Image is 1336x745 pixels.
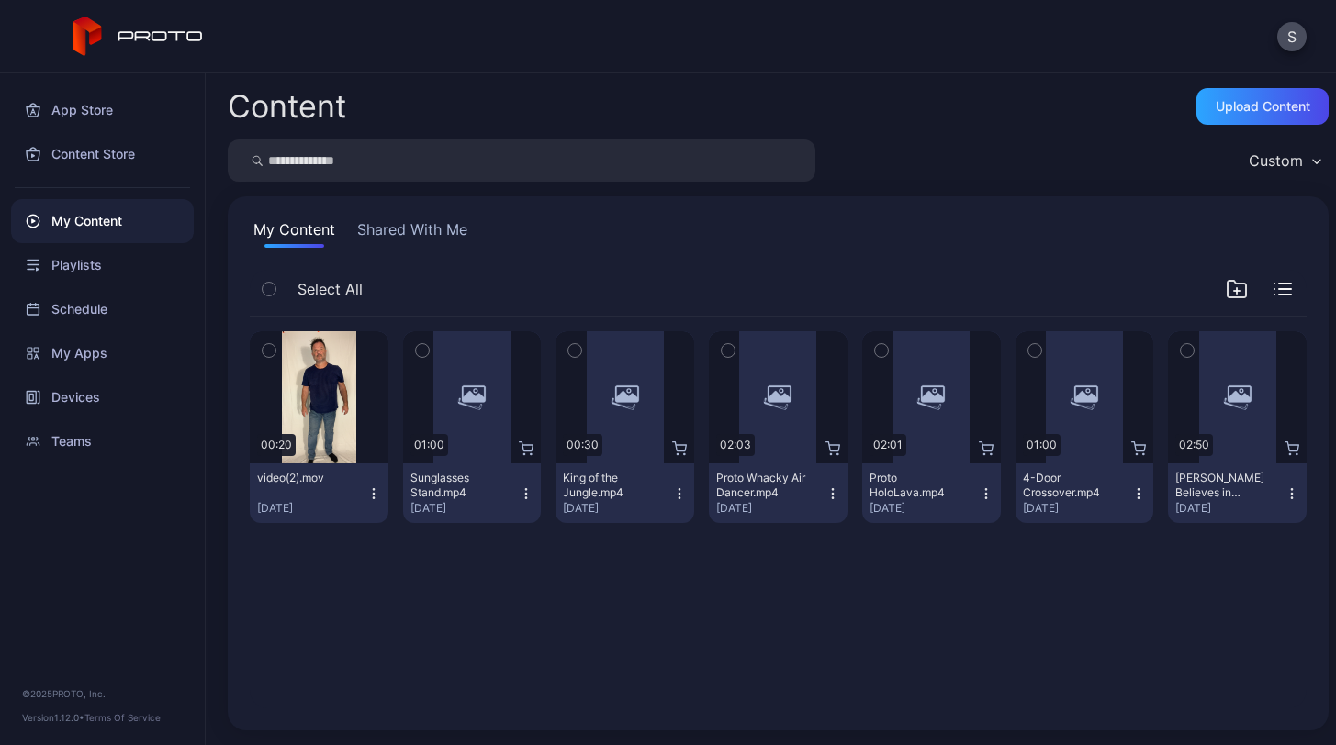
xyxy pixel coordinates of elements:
div: [DATE] [1175,501,1285,516]
button: Sunglasses Stand.mp4[DATE] [403,463,542,523]
button: Shared With Me [354,218,471,248]
a: My Content [11,199,194,243]
a: Devices [11,375,194,419]
span: Select All [298,278,363,300]
a: Schedule [11,287,194,331]
button: Upload Content [1196,88,1329,125]
div: Content [228,91,346,122]
div: © 2025 PROTO, Inc. [22,686,183,701]
span: Version 1.12.0 • [22,712,84,723]
div: [DATE] [716,501,825,516]
div: video(2).mov [257,471,358,485]
button: [PERSON_NAME] Believes in Proto.mp4[DATE] [1168,463,1307,523]
a: Terms Of Service [84,712,161,723]
div: 4-Door Crossover.mp4 [1023,471,1124,500]
button: Custom [1240,139,1329,182]
button: S [1277,22,1307,51]
a: My Apps [11,331,194,375]
button: King of the Jungle.mp4[DATE] [556,463,694,523]
button: video(2).mov[DATE] [250,463,388,523]
div: Upload Content [1216,99,1310,114]
div: [DATE] [1023,501,1132,516]
div: Proto HoloLava.mp4 [870,471,971,500]
div: Custom [1249,151,1303,170]
div: Proto Whacky Air Dancer.mp4 [716,471,817,500]
a: Teams [11,419,194,463]
button: Proto HoloLava.mp4[DATE] [862,463,1001,523]
a: Playlists [11,243,194,287]
a: Content Store [11,132,194,176]
div: Howie Mandel Believes in Proto.mp4 [1175,471,1276,500]
div: [DATE] [257,501,366,516]
div: King of the Jungle.mp4 [563,471,664,500]
a: App Store [11,88,194,132]
div: [DATE] [563,501,672,516]
div: Sunglasses Stand.mp4 [410,471,511,500]
div: [DATE] [410,501,520,516]
button: Proto Whacky Air Dancer.mp4[DATE] [709,463,848,523]
button: My Content [250,218,339,248]
div: [DATE] [870,501,979,516]
button: 4-Door Crossover.mp4[DATE] [1016,463,1154,523]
